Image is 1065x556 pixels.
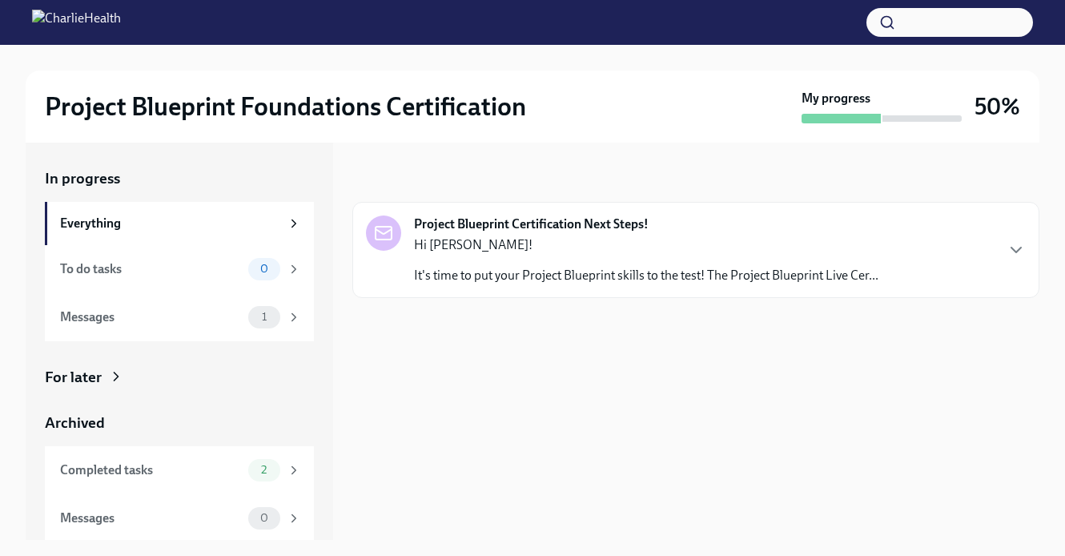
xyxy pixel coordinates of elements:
[414,267,878,284] p: It's time to put your Project Blueprint skills to the test! The Project Blueprint Live Cer...
[32,10,121,35] img: CharlieHealth
[45,245,314,293] a: To do tasks0
[60,461,242,479] div: Completed tasks
[414,236,878,254] p: Hi [PERSON_NAME]!
[251,512,278,524] span: 0
[60,308,242,326] div: Messages
[45,293,314,341] a: Messages1
[251,464,276,476] span: 2
[251,263,278,275] span: 0
[352,168,428,189] div: In progress
[45,413,314,433] a: Archived
[45,91,526,123] h2: Project Blueprint Foundations Certification
[414,216,649,233] strong: Project Blueprint Certification Next Steps!
[802,90,870,107] strong: My progress
[60,260,242,278] div: To do tasks
[975,92,1020,121] h3: 50%
[45,168,314,189] a: In progress
[45,367,102,388] div: For later
[45,367,314,388] a: For later
[45,494,314,542] a: Messages0
[45,446,314,494] a: Completed tasks2
[60,215,280,232] div: Everything
[60,510,242,527] div: Messages
[252,311,276,323] span: 1
[45,202,314,245] a: Everything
